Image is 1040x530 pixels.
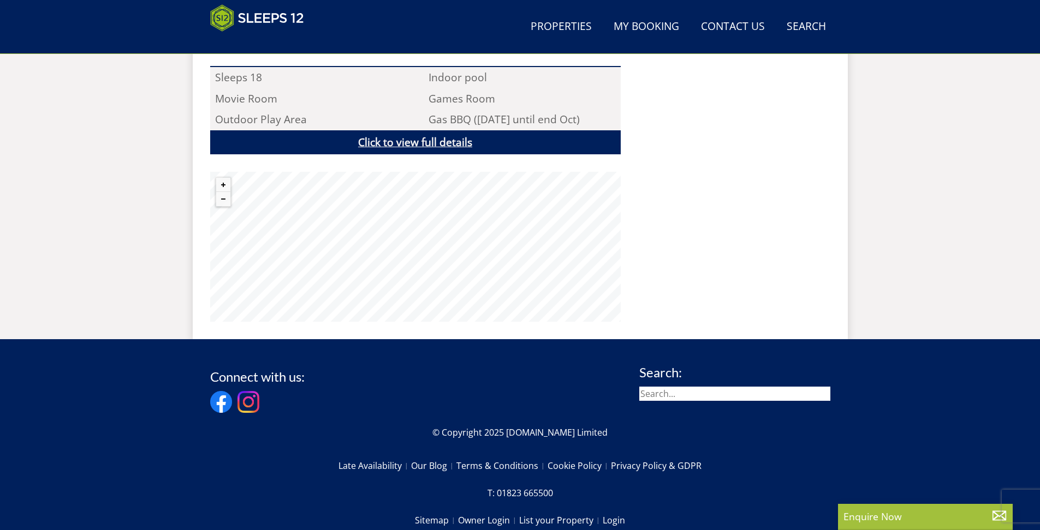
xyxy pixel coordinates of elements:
[424,67,621,88] li: Indoor pool
[843,509,1007,523] p: Enquire Now
[519,511,603,529] a: List your Property
[210,88,407,109] li: Movie Room
[611,456,702,475] a: Privacy Policy & GDPR
[424,88,621,109] li: Games Room
[216,178,230,192] button: Zoom in
[411,456,456,475] a: Our Blog
[548,456,611,475] a: Cookie Policy
[210,67,407,88] li: Sleeps 18
[526,15,596,39] a: Properties
[424,109,621,130] li: Gas BBQ ([DATE] until end Oct)
[210,109,407,130] li: Outdoor Play Area
[216,192,230,206] button: Zoom out
[338,456,411,475] a: Late Availability
[210,172,621,322] canvas: Map
[210,130,621,155] a: Click to view full details
[488,484,553,502] a: T: 01823 665500
[237,391,259,413] img: Instagram
[415,511,458,529] a: Sitemap
[609,15,684,39] a: My Booking
[639,365,830,380] h3: Search:
[210,4,304,32] img: Sleeps 12
[782,15,830,39] a: Search
[458,511,519,529] a: Owner Login
[205,38,319,47] iframe: Customer reviews powered by Trustpilot
[210,426,830,439] p: © Copyright 2025 [DOMAIN_NAME] Limited
[697,15,769,39] a: Contact Us
[210,370,305,384] h3: Connect with us:
[603,511,625,529] a: Login
[456,456,548,475] a: Terms & Conditions
[210,391,232,413] img: Facebook
[639,387,830,401] input: Search...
